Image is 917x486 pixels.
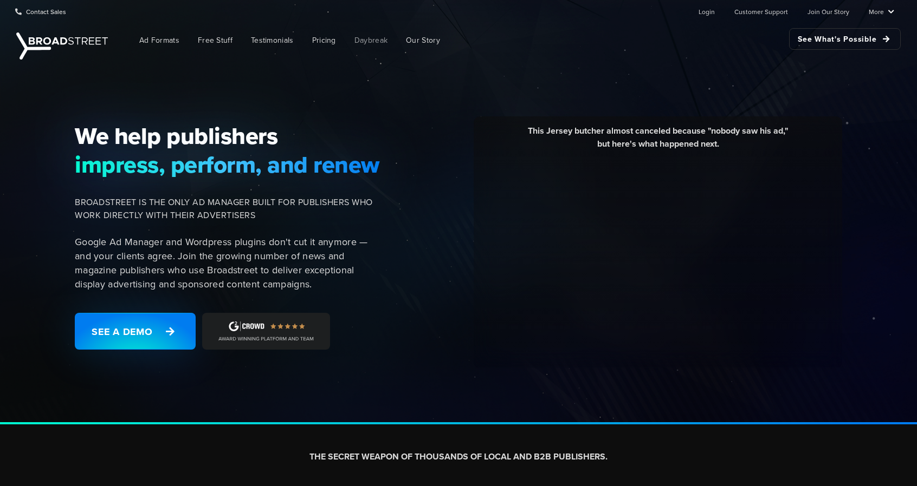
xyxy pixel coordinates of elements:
[131,28,188,52] a: Ad Formats
[482,124,834,159] div: This Jersey butcher almost canceled because "nobody saw his ad," but here's what happened next.
[406,35,440,46] span: Our Story
[251,35,294,46] span: Testimonials
[808,1,849,22] a: Join Our Story
[734,1,788,22] a: Customer Support
[75,313,196,350] a: See a Demo
[114,23,901,58] nav: Main
[482,159,834,356] iframe: YouTube video player
[699,1,715,22] a: Login
[16,32,108,60] img: Broadstreet | The Ad Manager for Small Publishers
[354,35,388,46] span: Daybreak
[139,35,179,46] span: Ad Formats
[190,28,241,52] a: Free Stuff
[156,451,761,463] h2: THE SECRET WEAPON OF THOUSANDS OF LOCAL AND B2B PUBLISHERS.
[869,1,894,22] a: More
[304,28,344,52] a: Pricing
[243,28,302,52] a: Testimonials
[75,122,380,150] span: We help publishers
[346,28,396,52] a: Daybreak
[398,28,448,52] a: Our Story
[75,196,380,222] span: BROADSTREET IS THE ONLY AD MANAGER BUILT FOR PUBLISHERS WHO WORK DIRECTLY WITH THEIR ADVERTISERS
[198,35,233,46] span: Free Stuff
[15,1,66,22] a: Contact Sales
[75,235,380,291] p: Google Ad Manager and Wordpress plugins don't cut it anymore — and your clients agree. Join the g...
[75,150,380,179] span: impress, perform, and renew
[789,28,901,50] a: See What's Possible
[312,35,336,46] span: Pricing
